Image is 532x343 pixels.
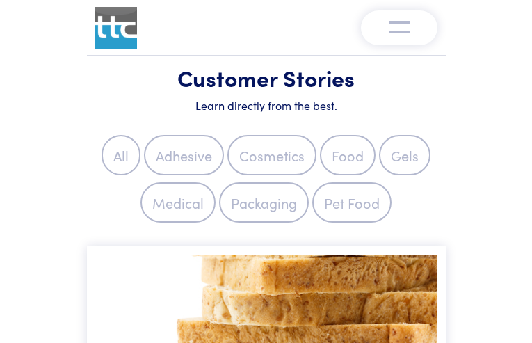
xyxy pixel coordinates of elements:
h6: Learn directly from the best. [95,97,437,113]
button: Toggle navigation [361,10,437,45]
label: Food [320,135,376,175]
label: Adhesive [144,135,224,175]
label: All [102,135,140,175]
h1: Customer Stories [95,64,437,92]
label: Cosmetics [227,135,316,175]
label: Medical [140,182,216,223]
label: Packaging [219,182,309,223]
img: ttc_logo_1x1_v1.0.png [95,7,137,49]
label: Gels [379,135,430,175]
img: menu-v1.0.png [389,17,410,34]
label: Pet Food [312,182,392,223]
